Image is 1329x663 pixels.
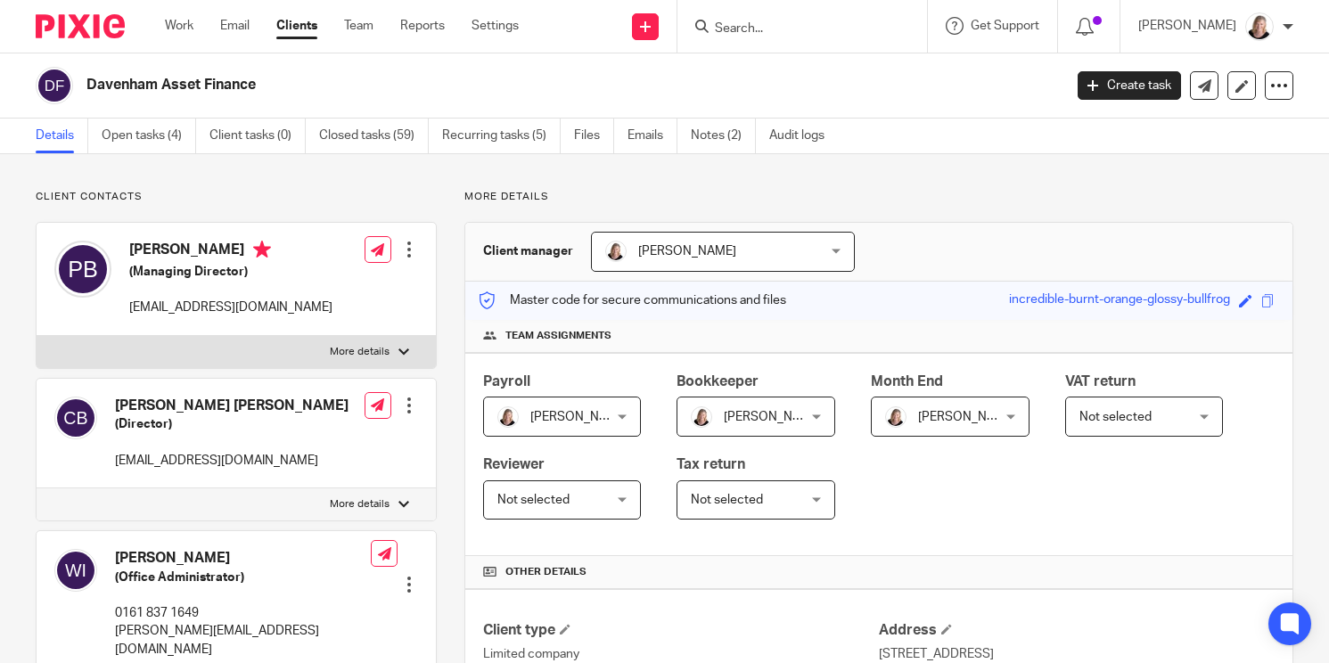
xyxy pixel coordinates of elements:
[1078,71,1181,100] a: Create task
[54,397,97,439] img: svg%3E
[628,119,677,153] a: Emails
[605,241,627,262] img: K%20Garrattley%20headshot%20black%20top%20cropped.jpg
[885,406,907,428] img: K%20Garrattley%20headshot%20black%20top%20cropped.jpg
[276,17,317,35] a: Clients
[479,291,786,309] p: Master code for secure communications and files
[472,17,519,35] a: Settings
[483,621,879,640] h4: Client type
[102,119,196,153] a: Open tasks (4)
[483,374,530,389] span: Payroll
[691,119,756,153] a: Notes (2)
[319,119,429,153] a: Closed tasks (59)
[330,345,390,359] p: More details
[677,374,759,389] span: Bookkeeper
[1079,411,1152,423] span: Not selected
[1009,291,1230,311] div: incredible-burnt-orange-glossy-bullfrog
[36,119,88,153] a: Details
[1245,12,1274,41] img: K%20Garrattley%20headshot%20black%20top%20cropped.jpg
[1065,374,1136,389] span: VAT return
[871,374,943,389] span: Month End
[464,190,1293,204] p: More details
[769,119,838,153] a: Audit logs
[115,569,371,586] h5: (Office Administrator)
[129,241,332,263] h4: [PERSON_NAME]
[165,17,193,35] a: Work
[530,411,628,423] span: [PERSON_NAME]
[691,406,712,428] img: K%20Garrattley%20headshot%20black%20top%20cropped.jpg
[918,411,1016,423] span: [PERSON_NAME]
[54,549,97,592] img: svg%3E
[330,497,390,512] p: More details
[483,457,545,471] span: Reviewer
[677,457,745,471] span: Tax return
[115,549,371,568] h4: [PERSON_NAME]
[344,17,373,35] a: Team
[115,452,349,470] p: [EMAIL_ADDRESS][DOMAIN_NAME]
[483,242,573,260] h3: Client manager
[36,67,73,104] img: svg%3E
[442,119,561,153] a: Recurring tasks (5)
[253,241,271,258] i: Primary
[1138,17,1236,35] p: [PERSON_NAME]
[497,406,519,428] img: K%20Garrattley%20headshot%20black%20top%20cropped.jpg
[115,415,349,433] h5: (Director)
[574,119,614,153] a: Files
[691,494,763,506] span: Not selected
[86,76,858,94] h2: Davenham Asset Finance
[36,14,125,38] img: Pixie
[497,494,570,506] span: Not selected
[971,20,1039,32] span: Get Support
[54,241,111,298] img: svg%3E
[505,565,587,579] span: Other details
[724,411,822,423] span: [PERSON_NAME]
[115,397,349,415] h4: [PERSON_NAME] [PERSON_NAME]
[638,245,736,258] span: [PERSON_NAME]
[115,622,371,659] p: [PERSON_NAME][EMAIL_ADDRESS][DOMAIN_NAME]
[115,604,371,622] p: 0161 837 1649
[129,299,332,316] p: [EMAIL_ADDRESS][DOMAIN_NAME]
[129,263,332,281] h5: (Managing Director)
[505,329,611,343] span: Team assignments
[879,645,1275,663] p: [STREET_ADDRESS]
[713,21,874,37] input: Search
[483,645,879,663] p: Limited company
[400,17,445,35] a: Reports
[220,17,250,35] a: Email
[36,190,437,204] p: Client contacts
[879,621,1275,640] h4: Address
[209,119,306,153] a: Client tasks (0)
